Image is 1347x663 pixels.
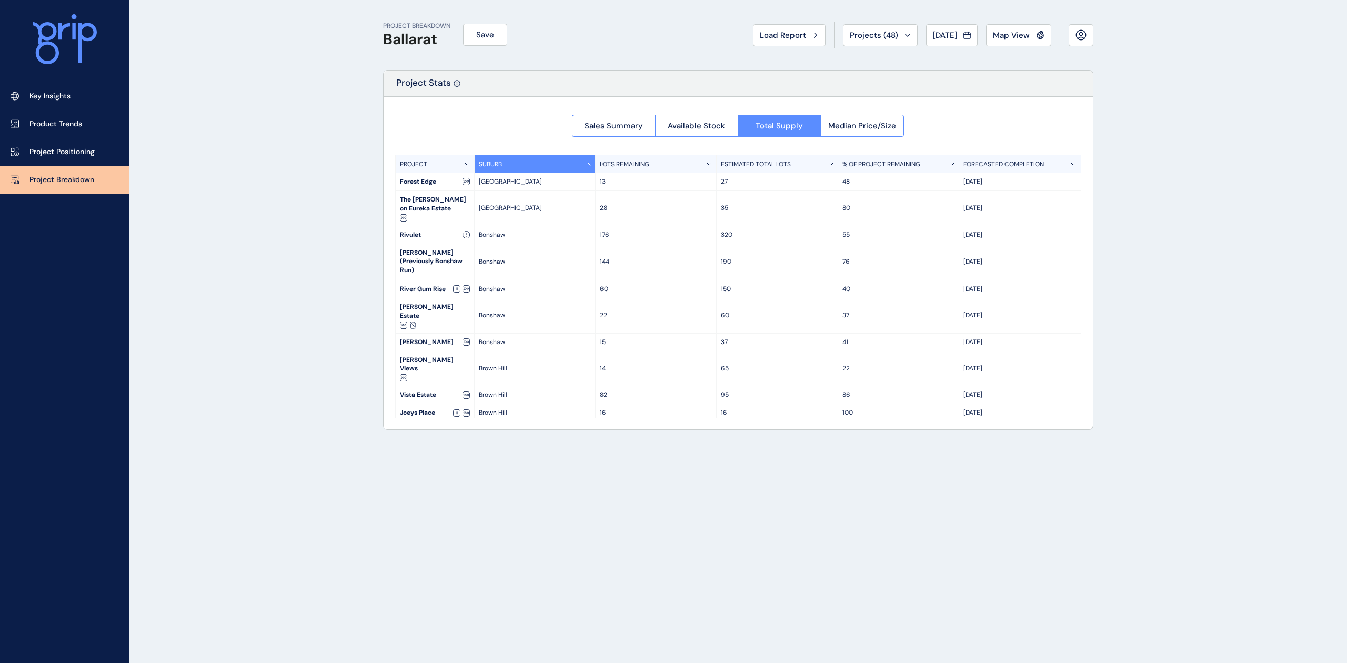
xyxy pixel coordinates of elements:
[842,285,954,294] p: 40
[721,285,833,294] p: 150
[29,119,82,129] p: Product Trends
[600,364,712,373] p: 14
[655,115,738,137] button: Available Stock
[600,338,712,347] p: 15
[479,285,591,294] p: Bonshaw
[986,24,1051,46] button: Map View
[479,364,591,373] p: Brown Hill
[396,173,474,190] div: Forest Edge
[842,408,954,417] p: 100
[963,338,1076,347] p: [DATE]
[963,230,1076,239] p: [DATE]
[760,30,806,41] span: Load Report
[721,408,833,417] p: 16
[963,160,1044,169] p: FORECASTED COMPLETION
[479,177,591,186] p: [GEOGRAPHIC_DATA]
[600,285,712,294] p: 60
[29,175,94,185] p: Project Breakdown
[721,160,791,169] p: ESTIMATED TOTAL LOTS
[29,147,95,157] p: Project Positioning
[668,120,725,131] span: Available Stock
[963,408,1076,417] p: [DATE]
[396,244,474,280] div: [PERSON_NAME] (Previously Bonshaw Run)
[600,177,712,186] p: 13
[721,230,833,239] p: 320
[842,177,954,186] p: 48
[383,22,450,31] p: PROJECT BREAKDOWN
[600,311,712,320] p: 22
[600,204,712,213] p: 28
[600,390,712,399] p: 82
[963,311,1076,320] p: [DATE]
[600,408,712,417] p: 16
[396,351,474,386] div: [PERSON_NAME] Views
[828,120,896,131] span: Median Price/Size
[396,298,474,333] div: [PERSON_NAME] Estate
[479,257,591,266] p: Bonshaw
[572,115,655,137] button: Sales Summary
[479,408,591,417] p: Brown Hill
[600,160,649,169] p: LOTS REMAINING
[842,338,954,347] p: 41
[721,311,833,320] p: 60
[400,160,427,169] p: PROJECT
[585,120,643,131] span: Sales Summary
[963,364,1076,373] p: [DATE]
[963,390,1076,399] p: [DATE]
[850,30,898,41] span: Projects ( 48 )
[963,204,1076,213] p: [DATE]
[721,257,833,266] p: 190
[600,230,712,239] p: 176
[396,334,474,351] div: [PERSON_NAME]
[479,160,502,169] p: SUBURB
[383,31,450,48] h1: Ballarat
[842,257,954,266] p: 76
[396,386,474,404] div: Vista Estate
[396,280,474,298] div: River Gum Rise
[843,24,918,46] button: Projects (48)
[842,160,920,169] p: % OF PROJECT REMAINING
[721,338,833,347] p: 37
[842,364,954,373] p: 22
[721,390,833,399] p: 95
[396,404,474,421] div: Joeys Place
[963,257,1076,266] p: [DATE]
[396,77,451,96] p: Project Stats
[479,390,591,399] p: Brown Hill
[842,204,954,213] p: 80
[842,230,954,239] p: 55
[993,30,1030,41] span: Map View
[842,311,954,320] p: 37
[479,230,591,239] p: Bonshaw
[721,204,833,213] p: 35
[926,24,978,46] button: [DATE]
[396,191,474,226] div: The [PERSON_NAME] on Eureka Estate
[721,364,833,373] p: 65
[756,120,803,131] span: Total Supply
[738,115,821,137] button: Total Supply
[721,177,833,186] p: 27
[963,285,1076,294] p: [DATE]
[479,338,591,347] p: Bonshaw
[479,311,591,320] p: Bonshaw
[753,24,826,46] button: Load Report
[396,226,474,244] div: Rivulet
[476,29,494,40] span: Save
[821,115,904,137] button: Median Price/Size
[463,24,507,46] button: Save
[933,30,957,41] span: [DATE]
[479,204,591,213] p: [GEOGRAPHIC_DATA]
[842,390,954,399] p: 86
[600,257,712,266] p: 144
[29,91,71,102] p: Key Insights
[963,177,1076,186] p: [DATE]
